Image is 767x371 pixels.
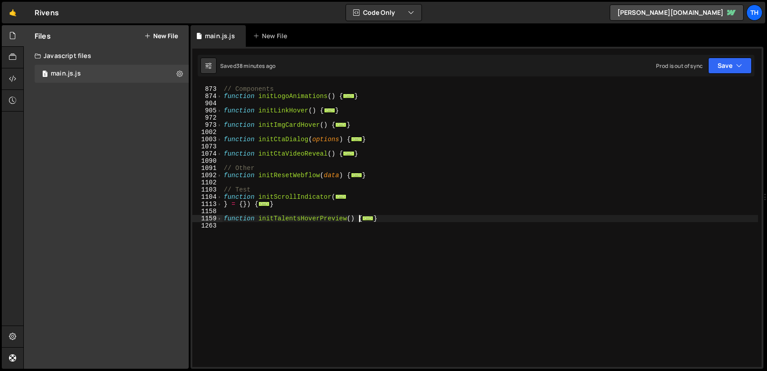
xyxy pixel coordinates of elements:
button: Save [708,58,752,74]
a: 🤙 [2,2,24,23]
div: 1091 [192,165,222,172]
span: ... [363,216,374,221]
span: ... [343,151,355,156]
div: 17273/47859.js [35,65,189,83]
div: 873 [192,85,222,93]
div: main.js.js [51,70,81,78]
div: 973 [192,121,222,129]
span: ... [324,108,335,113]
div: Javascript files [24,47,189,65]
div: 1092 [192,172,222,179]
div: 905 [192,107,222,114]
div: main.js.js [205,31,235,40]
div: 972 [192,114,222,121]
div: 1102 [192,179,222,186]
div: 904 [192,100,222,107]
div: Prod is out of sync [656,62,703,70]
div: 1002 [192,129,222,136]
span: ... [336,194,347,199]
div: 1159 [192,215,222,222]
a: [PERSON_NAME][DOMAIN_NAME] [610,4,744,21]
button: New File [144,32,178,40]
button: Code Only [346,4,421,21]
div: 1074 [192,150,222,157]
div: 1073 [192,143,222,150]
div: Rivens [35,7,59,18]
span: ... [336,122,347,127]
a: Th [746,4,763,21]
div: Saved [220,62,275,70]
span: ... [343,94,355,98]
span: ... [351,137,362,142]
div: 1113 [192,201,222,208]
div: 38 minutes ago [236,62,275,70]
div: 1104 [192,193,222,201]
span: ... [259,201,270,206]
div: 1103 [192,186,222,193]
span: ... [351,173,362,178]
div: 1158 [192,208,222,215]
div: 1263 [192,222,222,229]
div: New File [253,31,291,40]
h2: Files [35,31,51,41]
span: 1 [42,71,48,78]
div: 874 [192,93,222,100]
div: 1090 [192,157,222,165]
div: 1003 [192,136,222,143]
